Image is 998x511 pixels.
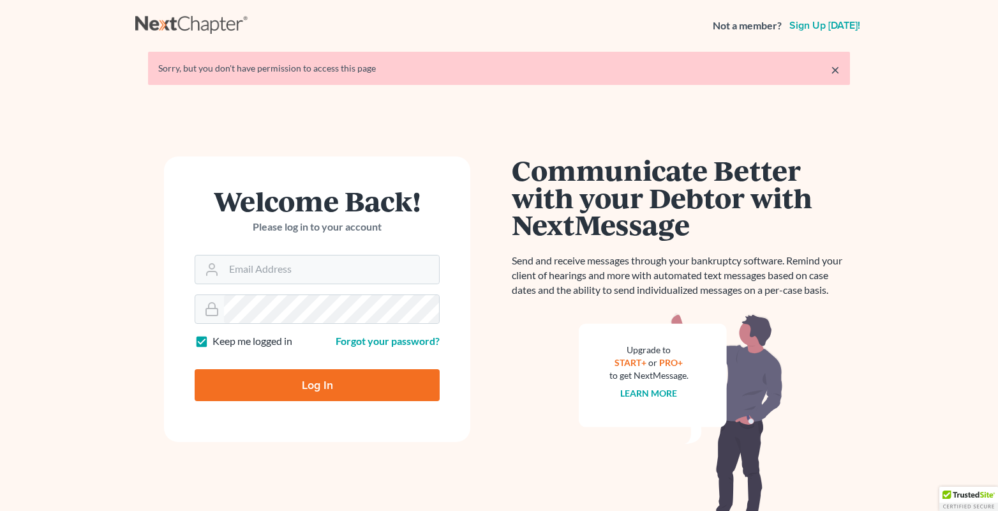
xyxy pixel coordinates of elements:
a: × [831,62,840,77]
p: Send and receive messages through your bankruptcy software. Remind your client of hearings and mo... [512,254,850,298]
strong: Not a member? [713,19,782,33]
h1: Communicate Better with your Debtor with NextMessage [512,156,850,238]
a: Learn more [621,388,678,399]
div: to get NextMessage. [609,369,689,382]
span: or [649,357,658,368]
a: Sign up [DATE]! [787,20,863,31]
h1: Welcome Back! [195,187,440,215]
div: Upgrade to [609,344,689,356]
a: START+ [615,357,647,368]
a: Forgot your password? [336,335,440,347]
input: Log In [195,369,440,401]
div: Sorry, but you don't have permission to access this page [158,62,840,75]
a: PRO+ [660,357,683,368]
label: Keep me logged in [212,334,292,349]
div: TrustedSite Certified [939,487,998,511]
p: Please log in to your account [195,220,440,234]
input: Email Address [224,256,439,284]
